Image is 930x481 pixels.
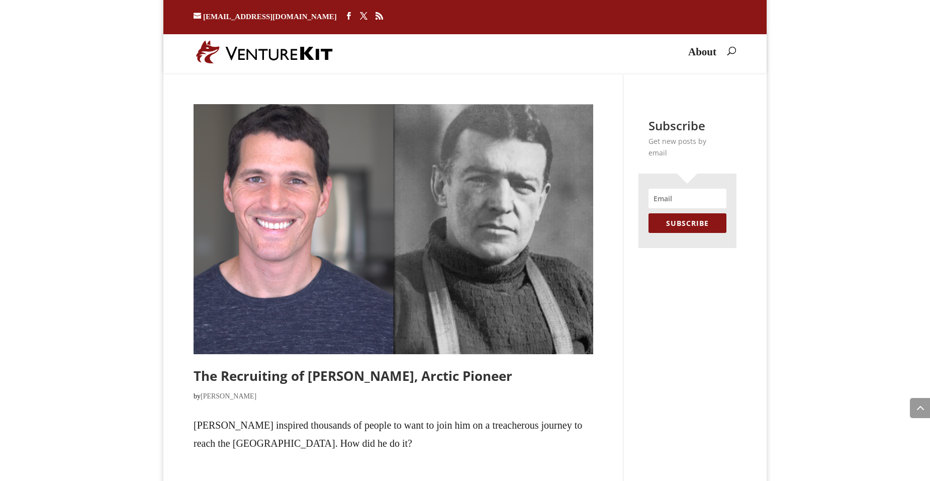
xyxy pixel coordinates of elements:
[194,387,593,413] p: by
[194,13,337,21] a: [EMAIL_ADDRESS][DOMAIN_NAME]
[648,119,726,132] h2: Subscribe
[648,189,726,208] input: Email
[196,40,333,63] img: VentureKit
[648,213,726,233] button: SUBSCRIBE
[194,104,593,354] img: The Recruiting of Ernest Shackleton, Arctic Pioneer
[666,218,709,228] span: SUBSCRIBE
[194,367,512,385] a: The Recruiting of [PERSON_NAME], Arctic Pioneer
[194,416,593,452] p: [PERSON_NAME] inspired thousands of people to want to join him on a treacherous journey to reach ...
[201,392,256,400] a: [PERSON_NAME]
[648,136,726,158] p: Get new posts by email
[688,48,716,65] a: About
